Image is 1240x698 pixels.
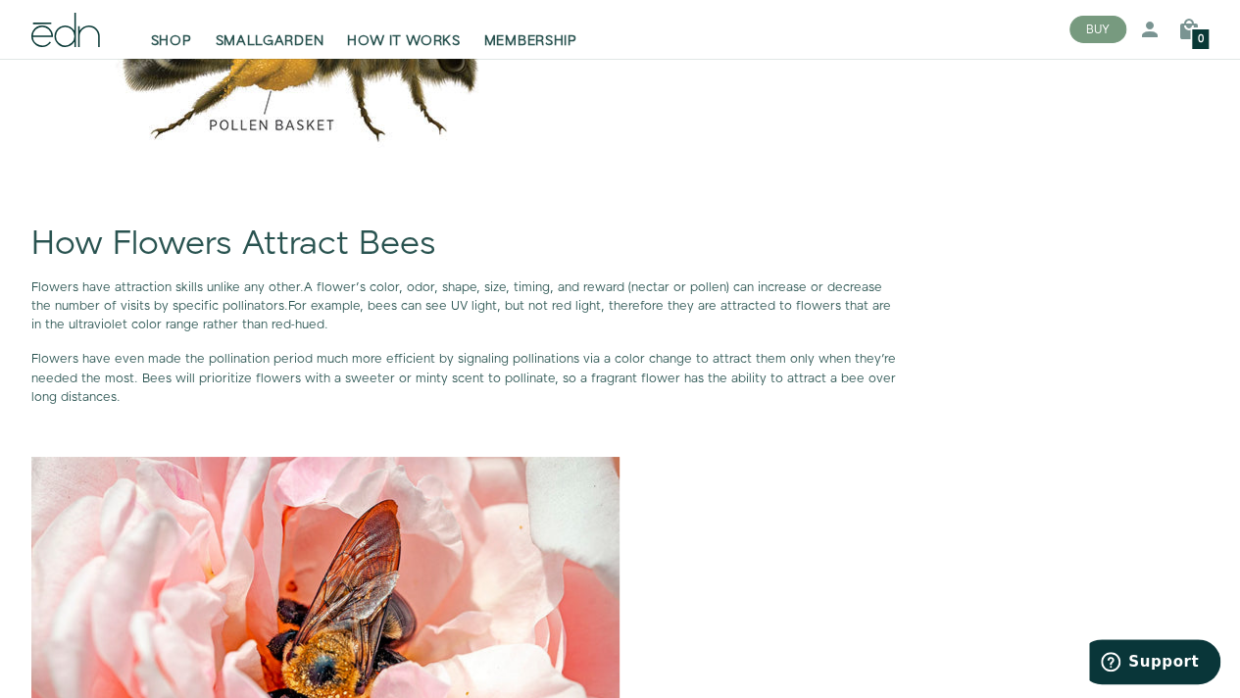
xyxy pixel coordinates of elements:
a: MEMBERSHIP [472,8,589,51]
span: HOW IT WORKS [347,31,460,51]
span: Flowers have attraction skills unlike any other. [31,278,304,296]
iframe: Opens a widget where you can find more information [1089,639,1220,688]
span: SHOP [151,31,192,51]
span: SMALLGARDEN [216,31,324,51]
span: 0 [1198,34,1204,45]
p: Flowers have even made the pollination period much more efficient by signaling pollinations via a... [31,350,903,407]
p: A flower’s color, odor, shape, size, timing, and reward (nectar or pollen) can increase or decrea... [31,278,903,335]
span: For example, bees can see UV light, but not red light, therefore they are attracted to flowers th... [31,297,891,333]
h1: How Flowers Attract Bees [31,226,903,263]
span: MEMBERSHIP [484,31,577,51]
button: BUY [1069,16,1126,43]
a: SMALLGARDEN [204,8,336,51]
a: SHOP [139,8,204,51]
a: HOW IT WORKS [335,8,471,51]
